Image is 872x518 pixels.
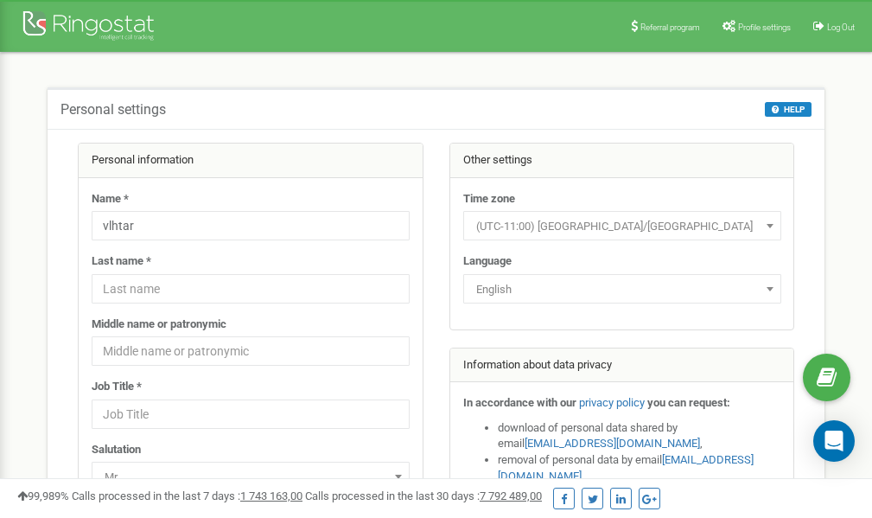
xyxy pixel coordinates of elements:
a: [EMAIL_ADDRESS][DOMAIN_NAME] [525,437,700,450]
label: Time zone [463,191,515,208]
span: Log Out [827,22,855,32]
label: Job Title * [92,379,142,395]
span: English [463,274,781,304]
u: 1 743 163,00 [240,489,302,502]
label: Name * [92,191,129,208]
div: Personal information [79,144,423,178]
span: Calls processed in the last 30 days : [305,489,542,502]
input: Job Title [92,400,410,429]
div: Open Intercom Messenger [813,420,855,462]
a: privacy policy [579,396,645,409]
label: Language [463,253,512,270]
span: Profile settings [738,22,791,32]
li: download of personal data shared by email , [498,420,781,452]
input: Name [92,211,410,240]
strong: In accordance with our [463,396,576,409]
label: Salutation [92,442,141,458]
input: Last name [92,274,410,304]
input: Middle name or patronymic [92,336,410,366]
span: Referral program [640,22,700,32]
span: (UTC-11:00) Pacific/Midway [463,211,781,240]
div: Other settings [450,144,794,178]
span: (UTC-11:00) Pacific/Midway [469,214,775,239]
label: Middle name or patronymic [92,317,226,333]
button: HELP [765,102,812,117]
strong: you can request: [647,396,730,409]
u: 7 792 489,00 [480,489,542,502]
span: 99,989% [17,489,69,502]
div: Information about data privacy [450,349,794,383]
h5: Personal settings [60,102,166,118]
span: Mr. [92,462,410,491]
li: removal of personal data by email , [498,452,781,484]
span: Mr. [98,465,404,489]
label: Last name * [92,253,151,270]
span: English [469,278,775,302]
span: Calls processed in the last 7 days : [72,489,302,502]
